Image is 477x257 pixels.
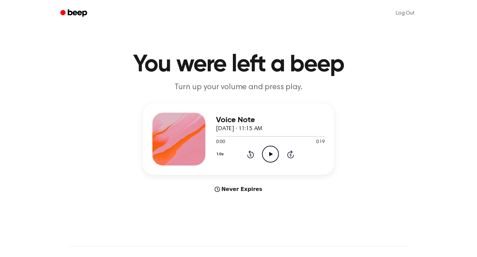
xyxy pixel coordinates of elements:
[69,53,408,77] h1: You were left a beep
[216,116,325,125] h3: Voice Note
[56,7,93,20] a: Beep
[389,5,421,21] a: Log Out
[111,82,366,93] p: Turn up your volume and press play.
[216,126,262,132] span: [DATE] · 11:15 AM
[316,139,325,146] span: 0:19
[143,185,334,193] div: Never Expires
[216,149,226,160] button: 1.0x
[216,139,225,146] span: 0:00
